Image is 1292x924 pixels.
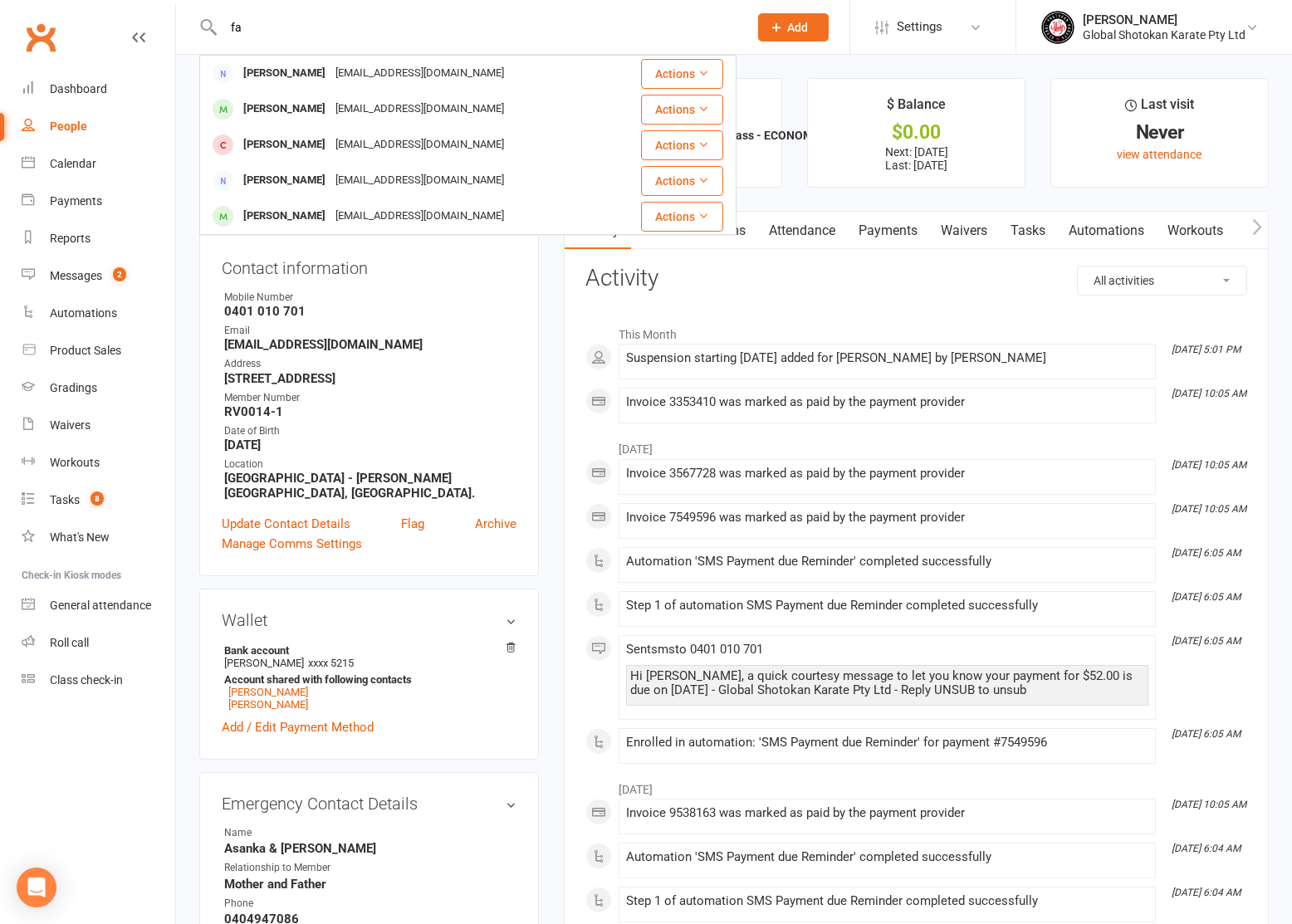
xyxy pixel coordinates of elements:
li: This Month [585,317,1247,344]
div: Roll call [50,636,89,649]
a: Update Contact Details [222,514,350,534]
div: Workouts [50,456,100,469]
i: [DATE] 6:05 AM [1172,635,1241,647]
a: Waivers [22,407,175,444]
strong: [STREET_ADDRESS] [224,371,516,386]
a: Clubworx [20,17,61,58]
a: Workouts [1156,212,1235,250]
h3: Emergency Contact Details [222,794,516,813]
button: Add [758,13,829,42]
div: Class check-in [50,673,123,687]
div: Reports [50,232,91,245]
div: [EMAIL_ADDRESS][DOMAIN_NAME] [330,204,509,228]
div: What's New [50,530,110,544]
h3: Activity [585,266,1247,291]
span: Add [787,21,808,34]
i: [DATE] 6:05 AM [1172,547,1241,559]
span: 2 [113,267,126,281]
a: Manage Comms Settings [222,534,362,554]
div: [EMAIL_ADDRESS][DOMAIN_NAME] [330,133,509,157]
i: [DATE] 6:04 AM [1172,843,1241,854]
div: General attendance [50,599,151,612]
div: [PERSON_NAME] [238,97,330,121]
li: [DATE] [585,432,1247,458]
a: Automations [22,295,175,332]
button: Actions [641,202,723,232]
a: Workouts [22,444,175,482]
a: General attendance kiosk mode [22,587,175,624]
span: Settings [897,8,942,46]
strong: RV0014-1 [224,404,516,419]
a: [PERSON_NAME] [228,698,308,711]
i: [DATE] 10:05 AM [1172,503,1246,515]
div: People [50,120,87,133]
div: Enrolled in automation: 'SMS Payment due Reminder' for payment #7549596 [626,736,1148,750]
i: [DATE] 10:05 AM [1172,388,1246,399]
img: thumb_image1750234934.png [1041,11,1074,44]
div: Product Sales [50,344,121,357]
div: Email [224,323,516,339]
li: [DATE] [585,772,1247,799]
a: Tasks 8 [22,482,175,519]
a: Product Sales [22,332,175,369]
a: Tasks [999,212,1057,250]
div: Gradings [50,381,97,394]
strong: Bank account [224,644,508,657]
div: [PERSON_NAME] [238,61,330,86]
i: [DATE] 6:05 AM [1172,591,1241,603]
div: Member Number [224,390,516,406]
div: [PERSON_NAME] [238,169,330,193]
a: Messages 2 [22,257,175,295]
div: $0.00 [823,124,1010,141]
div: Address [224,356,516,372]
span: Sent sms to ‭0401 010 701‬ [626,642,763,657]
div: [PERSON_NAME] [238,133,330,157]
a: Add / Edit Payment Method [222,717,374,737]
a: Attendance [757,212,847,250]
button: Actions [641,59,723,89]
i: [DATE] 10:05 AM [1172,799,1246,810]
div: [EMAIL_ADDRESS][DOMAIN_NAME] [330,61,509,86]
a: Waivers [929,212,999,250]
button: Actions [641,95,723,125]
a: Dashboard [22,71,175,108]
strong: [DATE] [224,438,516,452]
a: Class kiosk mode [22,662,175,699]
div: Invoice 3567728 was marked as paid by the payment provider [626,467,1148,481]
div: Automations [50,306,117,320]
div: Tasks [50,493,80,506]
div: Invoice 9538163 was marked as paid by the payment provider [626,806,1148,820]
a: People [22,108,175,145]
div: Relationship to Member [224,860,361,876]
h3: Contact information [222,252,516,277]
strong: Asanka & [PERSON_NAME] [224,841,516,856]
div: [PERSON_NAME] [1083,12,1246,27]
a: Payments [22,183,175,220]
div: Calendar [50,157,96,170]
i: [DATE] 6:04 AM [1172,887,1241,898]
div: Step 1 of automation SMS Payment due Reminder completed successfully [626,599,1148,613]
div: Suspension starting [DATE] added for [PERSON_NAME] by [PERSON_NAME] [626,351,1148,365]
a: Payments [847,212,929,250]
a: Gradings [22,369,175,407]
strong: Account shared with following contacts [224,673,508,686]
input: Search... [218,16,737,39]
strong: Mother and Father [224,877,516,892]
a: Calendar [22,145,175,183]
p: Next: [DATE] Last: [DATE] [823,145,1010,172]
a: Reports [22,220,175,257]
button: Actions [641,130,723,160]
div: Dashboard [50,82,107,95]
div: Waivers [50,418,91,432]
div: [EMAIL_ADDRESS][DOMAIN_NAME] [330,169,509,193]
div: Invoice 3353410 was marked as paid by the payment provider [626,395,1148,409]
div: $ Balance [887,94,946,124]
strong: 0401 010 701 [224,304,516,319]
div: Step 1 of automation SMS Payment due Reminder completed successfully [626,894,1148,908]
span: xxxx 5215 [308,657,354,669]
a: Roll call [22,624,175,662]
i: [DATE] 10:05 AM [1172,459,1246,471]
div: Date of Birth [224,423,516,439]
div: Location [224,457,516,472]
div: [EMAIL_ADDRESS][DOMAIN_NAME] [330,97,509,121]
